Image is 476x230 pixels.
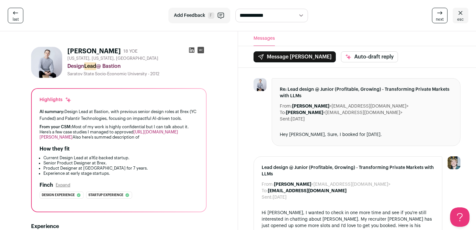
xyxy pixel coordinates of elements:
[43,161,198,166] li: Senior Product Designer at Brex.
[280,110,286,116] dt: To:
[67,56,158,61] span: [US_STATE], [US_STATE], [GEOGRAPHIC_DATA]
[56,183,70,188] button: Expand
[174,12,205,19] span: Add Feedback
[40,97,72,103] div: Highlights
[291,116,305,122] dd: [DATE]
[280,131,452,138] div: Hey [PERSON_NAME], Sure, I booked for [DATE].
[432,8,448,23] a: next
[292,103,409,110] dd: <[EMAIL_ADDRESS][DOMAIN_NAME]>
[274,181,391,188] dd: <[EMAIL_ADDRESS][DOMAIN_NAME]>
[168,8,230,23] button: Add Feedback F
[292,104,329,109] b: [PERSON_NAME]
[280,86,452,99] span: Re: Lead design @ Junior (Profitable, Growing) - Transforming Private Markets with LLMs
[43,166,198,171] li: Product Designer at [GEOGRAPHIC_DATA] for 7 years.
[8,8,23,23] a: last
[286,110,402,116] dd: <[EMAIL_ADDRESS][DOMAIN_NAME]>
[31,47,62,78] img: 52a39ba794c51068646212f0415aff1da6850885da4badb7ad84af965079f524
[40,181,53,189] h2: Finch
[453,8,468,23] a: esc
[43,155,198,161] li: Current Design Lead at a16z-backed startup.
[448,156,460,169] img: 6494470-medium_jpg
[457,17,464,22] span: esc
[40,124,198,140] div: Most of my work is highly confidential but I can talk about it. Here’s a few case studies I manag...
[262,181,274,188] dt: From:
[67,71,207,77] div: Saratov State Socio-Economic University - 2012
[40,108,198,122] div: Design Lead at Bastion, with previous senior design roles at Brex (YC Funded) and Palantir Techno...
[286,110,323,115] b: [PERSON_NAME]
[88,192,123,198] span: Startup experience
[123,48,138,55] div: 18 YOE
[40,145,70,153] h2: How they fit
[67,62,207,70] div: Design @ Bastion
[268,189,346,193] b: [EMAIL_ADDRESS][DOMAIN_NAME]
[262,164,434,177] span: Lead design @ Junior (Profitable, Growing) - Transforming Private Markets with LLMs
[273,194,287,201] dd: [DATE]
[67,47,121,56] h1: [PERSON_NAME]
[274,182,311,187] b: [PERSON_NAME]
[43,171,198,176] li: Experience at early stage startups.
[254,51,336,62] button: Message [PERSON_NAME]
[40,110,64,114] span: AI summary:
[262,194,273,201] dt: Sent:
[341,51,398,62] button: Auto-draft reply
[40,125,72,129] span: From your CSM:
[280,103,292,110] dt: From:
[280,116,291,122] dt: Sent:
[450,207,470,227] iframe: Help Scout Beacon - Open
[208,12,214,19] span: F
[42,192,75,198] span: Design experience
[13,17,19,22] span: last
[254,78,266,91] img: 52a39ba794c51068646212f0415aff1da6850885da4badb7ad84af965079f524
[436,17,444,22] span: next
[254,31,275,46] button: Messages
[262,188,268,194] dt: To:
[84,62,96,70] mark: Lead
